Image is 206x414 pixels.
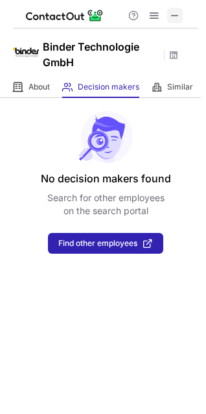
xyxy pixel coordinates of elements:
button: Find other employees [48,233,163,254]
span: Find other employees [58,239,137,248]
img: No leads found [78,111,133,163]
header: No decision makers found [41,171,171,186]
span: About [29,82,50,92]
span: Similar [167,82,193,92]
p: Search for other employees on the search portal [47,191,165,217]
img: ContactOut v5.3.10 [26,8,104,23]
span: Decision makers [78,82,139,92]
h1: Binder Technologie GmbH [43,39,159,70]
img: 47a26c90e59517c1fe50442d85b31c3d [13,40,39,66]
